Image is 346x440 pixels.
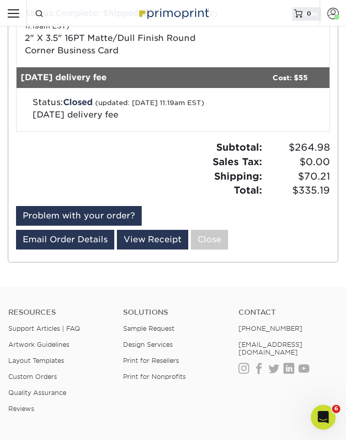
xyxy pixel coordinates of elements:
[8,341,69,348] a: Artwork Guidelines
[123,308,222,317] h4: Solutions
[213,156,262,167] strong: Sales Tax:
[273,74,308,82] strong: Cost: $55
[191,230,228,250] a: Close
[136,5,210,21] img: Primoprint
[8,325,80,332] a: Support Articles | FAQ
[332,405,340,413] span: 6
[238,325,303,332] a: [PHONE_NUMBER]
[16,230,114,250] a: Email Order Details
[123,357,179,364] a: Print for Resellers
[33,110,118,120] span: [DATE] delivery fee
[117,230,188,250] a: View Receipt
[8,389,66,397] a: Quality Assurance
[214,170,262,182] strong: Shipping:
[8,308,108,317] h4: Resources
[25,33,195,55] span: 2" X 3.5" 16PT Matte/Dull Finish Round Corner Business Card
[123,373,186,380] a: Print for Nonprofits
[8,373,57,380] a: Custom Orders
[307,9,311,17] span: 0
[238,341,303,356] a: [EMAIL_ADDRESS][DOMAIN_NAME]
[216,141,262,153] strong: Subtotal:
[265,183,330,198] span: $335.19
[234,184,262,196] strong: Total:
[265,155,330,169] span: $0.00
[265,169,330,184] span: $70.21
[95,99,204,107] small: (updated: [DATE] 11:19am EST)
[311,405,336,430] iframe: Intercom live chat
[8,357,64,364] a: Layout Templates
[63,97,93,107] span: Closed
[25,96,222,121] div: Status:
[17,7,225,57] div: Status:
[16,206,142,226] a: Problem with your order?
[123,325,174,332] a: Sample Request
[123,341,173,348] a: Design Services
[21,72,107,82] strong: [DATE] delivery fee
[238,308,338,317] a: Contact
[265,140,330,155] span: $264.98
